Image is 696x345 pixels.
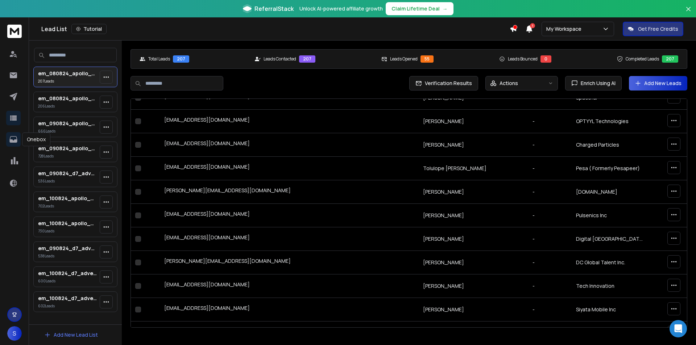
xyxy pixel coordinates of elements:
span: Verification Results [422,80,472,87]
div: Onebox [22,132,50,146]
p: em_100824_d7_advertising_agency_us_sakthi [38,270,97,277]
div: [PERSON_NAME][EMAIL_ADDRESS][DOMAIN_NAME] [164,187,414,197]
p: em_090824_apollo_android_ca_anand [38,120,97,127]
p: em_100824_apollo_android_ca_anand [38,195,97,202]
div: 207 [299,55,315,63]
button: Add New Lead List [38,328,104,342]
p: Leads Opened [390,56,418,62]
p: em_090824_d7_advertising_agency_us_udhaya [38,245,97,252]
p: My Workspace [546,25,584,33]
td: [DOMAIN_NAME] [572,180,647,204]
td: Tech Innovation [572,274,647,298]
p: em_100824_d7_advertising_agency_us_udhaya [38,295,97,302]
p: 600 Lead s [38,278,97,284]
div: [EMAIL_ADDRESS][DOMAIN_NAME] [164,140,414,150]
p: em_080824_apollo_android_ca_anand_1 [38,95,97,102]
td: - [528,298,571,321]
button: S [7,326,22,341]
p: Get Free Credits [638,25,678,33]
div: [EMAIL_ADDRESS][DOMAIN_NAME] [164,210,414,220]
p: 602 Lead s [38,303,97,309]
button: Add New Leads [629,76,687,91]
td: - [528,274,571,298]
button: Verification Results [409,76,478,91]
button: Enrich Using AI [565,76,622,91]
td: - [528,133,571,157]
td: Siyata Mobile Inc [572,298,647,321]
div: 55 [420,55,434,63]
td: - [528,204,571,227]
button: Claim Lifetime Deal→ [386,2,453,15]
td: Tolulope [PERSON_NAME] [419,157,528,180]
div: [EMAIL_ADDRESS][DOMAIN_NAME] [164,234,414,244]
p: 538 Lead s [38,253,97,259]
div: 207 [173,55,189,63]
button: Tutorial [71,24,107,34]
div: 0 [540,55,551,63]
td: - [528,227,571,251]
td: Pulsenics Inc [572,204,647,227]
p: Unlock AI-powered affiliate growth [299,5,383,12]
td: OPTYYL Technologies [572,110,647,133]
div: [EMAIL_ADDRESS][DOMAIN_NAME] [164,116,414,126]
div: [PERSON_NAME][EMAIL_ADDRESS][DOMAIN_NAME] [164,257,414,268]
td: [PERSON_NAME] [419,321,528,345]
div: [EMAIL_ADDRESS][DOMAIN_NAME] [164,163,414,173]
span: → [443,5,448,12]
div: Open Intercom Messenger [670,320,687,337]
td: - [528,180,571,204]
td: [PERSON_NAME] [419,274,528,298]
p: 536 Lead s [38,178,97,184]
p: 206 Lead s [38,104,97,109]
p: Total Leads [148,56,170,62]
td: DC Global Talent Inc. [572,251,647,274]
td: - [528,251,571,274]
p: em_080824_apollo_android_ca_anand [38,70,97,77]
td: [PERSON_NAME] [419,180,528,204]
td: - [528,110,571,133]
td: [PERSON_NAME] [419,251,528,274]
div: [EMAIL_ADDRESS][DOMAIN_NAME] [164,304,414,315]
span: ReferralStack [254,4,294,13]
p: em_090824_d7_advertising_agency_us_sakthi [38,170,97,177]
p: Leads Contacted [264,56,296,62]
p: 666 Lead s [38,129,97,134]
td: [PERSON_NAME] [419,110,528,133]
p: 207 Lead s [38,79,97,84]
td: Pesa ( Formerly Pesapeer) [572,157,647,180]
button: Get Free Credits [623,22,683,36]
p: em_100824_apollo_android_ca_ranjith [38,220,97,227]
td: Digital [GEOGRAPHIC_DATA] [572,227,647,251]
button: Close banner [684,4,693,22]
p: Leads Bounced [508,56,538,62]
span: Enrich Using AI [578,80,616,87]
p: 728 Lead s [38,153,97,159]
p: 702 Lead s [38,203,97,209]
p: Completed Leads [626,56,659,62]
a: Add New Leads [635,80,681,87]
td: Charged Particles [572,133,647,157]
td: [PERSON_NAME] [419,227,528,251]
p: Actions [500,80,518,87]
td: - [528,321,571,345]
td: - [528,157,571,180]
div: [EMAIL_ADDRESS][DOMAIN_NAME] [164,281,414,291]
p: 730 Lead s [38,228,97,234]
td: [PERSON_NAME] [419,133,528,157]
td: [PERSON_NAME] [419,298,528,321]
div: Lead List [41,24,510,34]
td: [PERSON_NAME] [419,204,528,227]
div: 207 [662,55,678,63]
td: InheritChain [572,321,647,345]
span: 1 [530,23,535,28]
p: em_090824_apollo_android_ca_ranjith [38,145,97,152]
